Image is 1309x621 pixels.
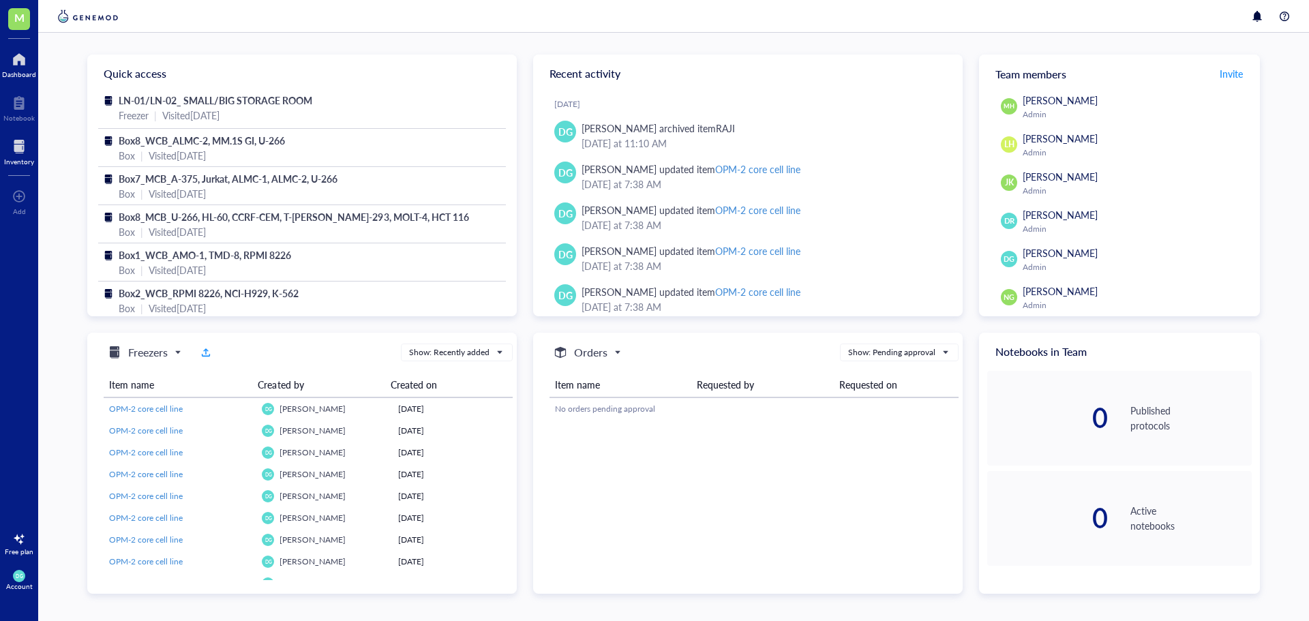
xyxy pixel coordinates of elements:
a: OPM-2 core cell line [109,534,251,546]
div: | [154,108,157,123]
span: DG [265,450,271,455]
span: OPM-2 core cell line [109,490,183,502]
a: Inventory [4,136,34,166]
div: [DATE] at 7:38 AM [582,177,941,192]
span: LN-01/LN-02_ SMALL/BIG STORAGE ROOM [119,93,312,107]
div: Admin [1023,262,1246,273]
span: DR [1004,215,1014,227]
span: DG [558,206,573,221]
div: [DATE] [398,403,507,415]
span: Invite [1220,67,1243,80]
a: OPM-2 core cell line [109,556,251,568]
a: OPM-2 core cell line [109,490,251,502]
span: JK [1005,177,1014,189]
th: Created on [385,372,502,397]
div: Admin [1023,147,1246,158]
div: Box [119,186,135,201]
a: Dashboard [2,48,36,78]
div: Quick access [87,55,517,93]
div: [DATE] at 11:10 AM [582,136,941,151]
span: M [14,9,25,26]
div: Box [119,301,135,316]
th: Requested by [691,372,833,397]
div: [DATE] [398,534,507,546]
div: [PERSON_NAME] updated item [582,202,800,217]
div: Box [119,224,135,239]
div: Admin [1023,185,1246,196]
span: Box2_WCB_RPMI 8226, NCI-H929, K-562 [119,286,299,300]
span: [PERSON_NAME] [1023,170,1098,183]
span: [PERSON_NAME] [1023,246,1098,260]
div: [PERSON_NAME] updated item [582,162,800,177]
a: DG[PERSON_NAME] updated itemOPM-2 core cell line[DATE] at 7:38 AM [544,156,952,197]
span: OPM-2 core cell line [109,577,183,589]
span: [PERSON_NAME] [280,534,346,545]
div: [DATE] [398,446,507,459]
div: Active notebooks [1130,503,1252,533]
div: [DATE] [398,468,507,481]
span: DG [558,124,573,139]
div: [DATE] [398,512,507,524]
span: [PERSON_NAME] [280,425,346,436]
div: | [140,148,143,163]
span: Box8_WCB_ALMC-2, MM.1S GI, U-266 [119,134,285,147]
th: Requested on [834,372,959,397]
div: | [140,262,143,277]
div: | [140,186,143,201]
button: Invite [1219,63,1244,85]
div: [DATE] [398,425,507,437]
a: OPM-2 core cell line [109,512,251,524]
th: Item name [550,372,691,397]
span: [PERSON_NAME] [280,577,346,589]
div: RAJI [716,121,735,135]
div: Visited [DATE] [149,262,206,277]
span: Box7_MCB_A-375, Jurkat, ALMC-1, ALMC-2, U-266 [119,172,337,185]
div: Add [13,207,26,215]
div: Visited [DATE] [149,301,206,316]
div: OPM-2 core cell line [715,285,800,299]
div: Visited [DATE] [149,224,206,239]
div: [DATE] [398,577,507,590]
div: Notebooks in Team [979,333,1260,371]
span: OPM-2 core cell line [109,556,183,567]
span: DG [16,573,22,579]
span: DG [265,472,271,477]
div: Box [119,262,135,277]
span: [PERSON_NAME] [280,556,346,567]
div: Notebook [3,114,35,122]
a: OPM-2 core cell line [109,403,251,415]
div: Show: Pending approval [848,346,935,359]
div: OPM-2 core cell line [715,162,800,176]
div: [PERSON_NAME] updated item [582,284,800,299]
span: OPM-2 core cell line [109,512,183,524]
span: DG [265,428,271,434]
div: Admin [1023,300,1246,311]
h5: Freezers [128,344,168,361]
h5: Orders [574,344,607,361]
span: [PERSON_NAME] [280,512,346,524]
span: [PERSON_NAME] [1023,208,1098,222]
a: DG[PERSON_NAME] updated itemOPM-2 core cell line[DATE] at 7:38 AM [544,238,952,279]
div: 0 [987,404,1109,431]
span: OPM-2 core cell line [109,446,183,458]
div: | [140,301,143,316]
span: DG [265,406,271,412]
span: DG [265,559,271,564]
span: DG [558,247,573,262]
div: [DATE] [398,490,507,502]
span: [PERSON_NAME] [1023,132,1098,145]
div: OPM-2 core cell line [715,244,800,258]
div: | [140,224,143,239]
div: OPM-2 core cell line [715,203,800,217]
div: Team members [979,55,1260,93]
div: Dashboard [2,70,36,78]
th: Created by [252,372,385,397]
div: Visited [DATE] [149,148,206,163]
img: genemod-logo [55,8,121,25]
div: 0 [987,504,1109,532]
span: DG [265,494,271,499]
span: OPM-2 core cell line [109,534,183,545]
a: DG[PERSON_NAME] updated itemOPM-2 core cell line[DATE] at 7:38 AM [544,197,952,238]
div: Visited [DATE] [149,186,206,201]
